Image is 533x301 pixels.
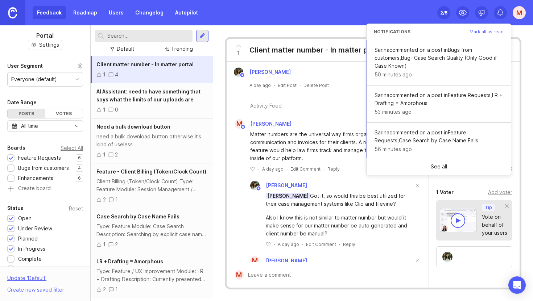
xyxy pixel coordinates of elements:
div: All time [21,122,38,130]
a: Users [104,6,128,19]
svg: toggle icon [71,123,83,129]
span: Need a bulk download button [96,124,170,130]
a: A day ago [249,82,271,88]
div: Activity Feed [250,102,282,110]
div: Closed [18,265,35,273]
a: Need a bulk download buttonneed a bulk download button otherwise it's kind of useless12 [91,118,213,163]
div: Edit Comment [306,241,336,247]
button: Settings [28,40,62,50]
div: Trending [171,45,193,53]
span: 56 minutes ago [375,145,412,153]
div: 2 [115,241,118,248]
span: Client matter number - In matter portal [96,61,194,67]
a: See all [367,158,511,175]
div: · [258,166,259,172]
div: 1 [103,151,106,159]
a: Sarina Zohdi[PERSON_NAME] [230,67,297,77]
span: Settings [39,41,59,49]
div: Boards [7,143,25,152]
div: 1 [103,71,106,79]
div: Update ' Default ' [7,274,46,286]
div: Votes [45,109,82,118]
div: 1 [115,196,118,204]
img: member badge [256,261,261,267]
a: Autopilot [171,6,202,19]
div: Posts [8,109,45,118]
div: M [513,6,526,19]
p: 6 [78,175,81,181]
button: 2/5 [437,6,450,19]
div: Add voter [488,188,512,196]
div: Bugs from customers [18,164,69,172]
span: Sarina commented on a post in Feature Requests , LR + Drafting = Amorphous [375,91,504,107]
h1: Portal [36,31,54,40]
div: · [274,82,275,88]
input: Search... [107,32,190,40]
div: Vote on behalf of your users [482,213,507,237]
p: Tip [485,205,492,210]
div: 2 [103,285,106,293]
div: 0 [115,106,118,114]
div: M [250,256,260,266]
div: Select All [61,146,83,150]
div: Default [117,45,134,53]
a: Client matter number - In matter portal14 [91,56,213,83]
div: Under Review [18,225,52,233]
div: Planned [18,235,38,243]
img: Sarina Zohdi [250,181,260,190]
img: member badge [239,72,245,78]
span: 1 [237,49,240,57]
div: Complete [18,255,42,263]
div: Edit Post [278,82,297,88]
div: In Progress [18,245,45,253]
div: M [235,119,244,129]
div: 4 [115,71,118,79]
img: Sarina Zohdi [442,252,453,262]
span: LR + Drafting = Amorphous [96,258,163,264]
div: Matter numbers are the universal way firms organize files, communication and invoices for their c... [250,130,413,162]
div: Everyone (default) [11,75,57,83]
span: AI Assistant: need to have something that says what the limits of our uploads are [96,88,201,103]
a: Create board [7,186,83,192]
div: 1 [115,285,118,293]
a: Sarinacommented on a post inFeature Requests,Case Search by Case Name Fails56 minutes ago [367,123,511,160]
a: Changelog [131,6,168,19]
span: Mark all as read [470,30,504,34]
div: · [274,241,275,247]
a: Roadmap [69,6,102,19]
div: Reset [69,206,83,210]
div: need a bulk download button otherwise it's kind of useless [96,133,207,149]
div: · [286,166,288,172]
div: Create new saved filter [7,286,64,294]
a: Sarina Zohdi[PERSON_NAME] [246,181,307,190]
span: Case Search by Case Name Fails [96,213,179,220]
span: [PERSON_NAME] [266,193,310,199]
div: · [339,241,340,247]
div: · [299,82,301,88]
h3: Notifications [374,30,410,34]
span: [PERSON_NAME] [249,69,291,75]
span: Feature - Client Billing (Token/Clock Count) [96,168,206,175]
div: Enhancements [18,174,53,182]
img: member badge [256,186,261,191]
img: member badge [240,124,245,130]
a: Sarinacommented on a post inBugs from customers,Bug- Case Search Quality (Only Good if Case Known... [367,40,511,85]
p: 6 [78,155,81,161]
div: 1 [103,241,106,248]
span: 50 minutes ago [375,71,412,79]
span: [PERSON_NAME] [250,121,292,127]
div: · [323,166,325,172]
div: Client Billing (Token/Clock Count) Type: Feature Module: Session Management / Billing Description... [96,177,207,193]
span: Sarina commented on a post in Feature Requests , Case Search by Case Name Fails [375,129,504,145]
div: · [302,241,303,247]
img: Canny Home [8,7,17,18]
div: 1 [103,106,106,114]
div: Reply [327,166,340,172]
span: A day ago [278,241,299,247]
span: A day ago [262,166,284,172]
span: Sarina commented on a post in Bugs from customers , Bug- Case Search Quality (Only Good if Case K... [375,46,504,70]
img: Sarina Zohdi [234,67,243,77]
div: Also I know this is not similar to matter number but would it make sense for our matter number be... [266,214,413,238]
